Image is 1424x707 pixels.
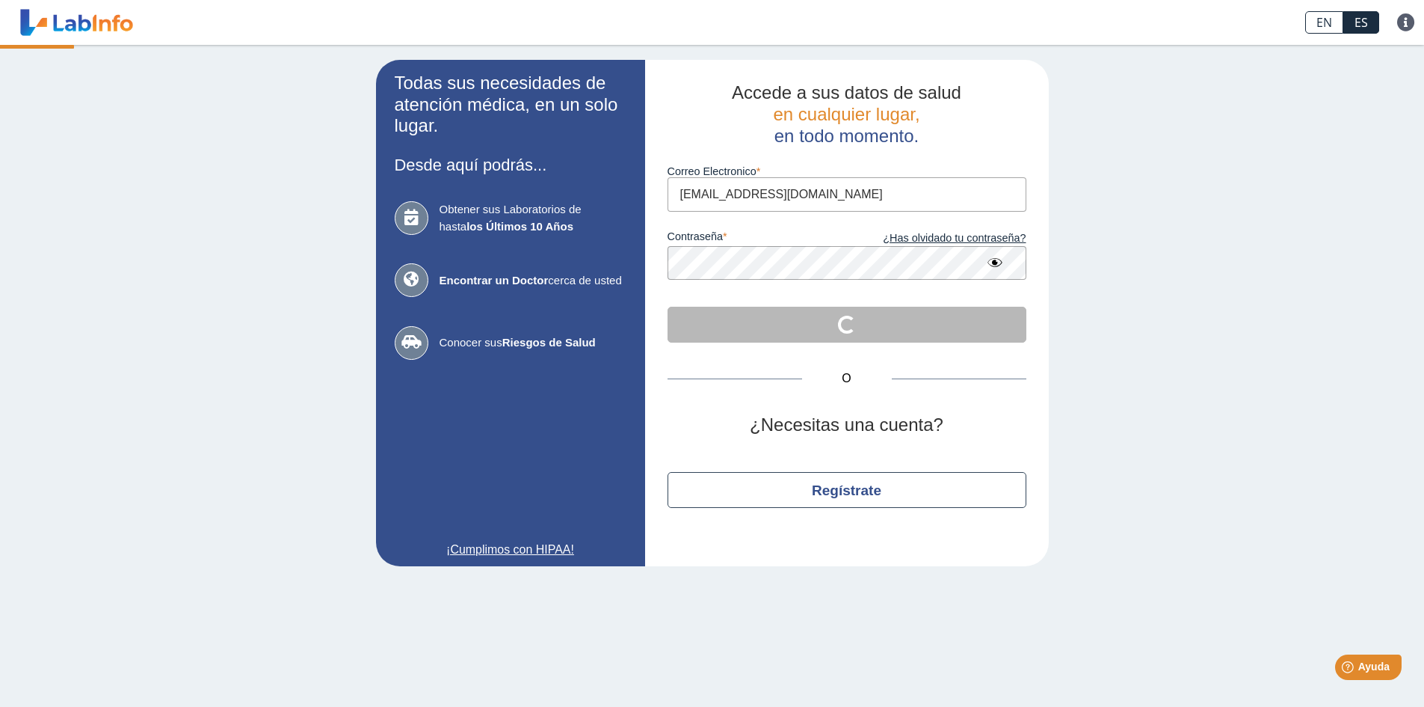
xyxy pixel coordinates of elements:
a: ES [1343,11,1379,34]
span: cerca de usted [440,272,626,290]
h2: Todas sus necesidades de atención médica, en un solo lugar. [395,73,626,137]
label: contraseña [668,230,847,247]
a: EN [1305,11,1343,34]
span: Obtener sus Laboratorios de hasta [440,201,626,235]
span: O [802,370,892,388]
h2: ¿Necesitas una cuenta? [668,414,1026,436]
a: ¡Cumplimos con HIPAA! [395,541,626,559]
span: Conocer sus [440,334,626,352]
button: Regístrate [668,472,1026,508]
b: los Últimos 10 Años [466,220,573,233]
h3: Desde aquí podrás... [395,156,626,174]
span: en todo momento. [774,126,919,146]
span: en cualquier lugar, [773,104,919,124]
iframe: Help widget launcher [1291,649,1408,691]
b: Riesgos de Salud [502,336,596,349]
label: Correo Electronico [668,165,1026,177]
b: Encontrar un Doctor [440,274,549,287]
span: Accede a sus datos de salud [732,82,961,102]
a: ¿Has olvidado tu contraseña? [847,230,1026,247]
